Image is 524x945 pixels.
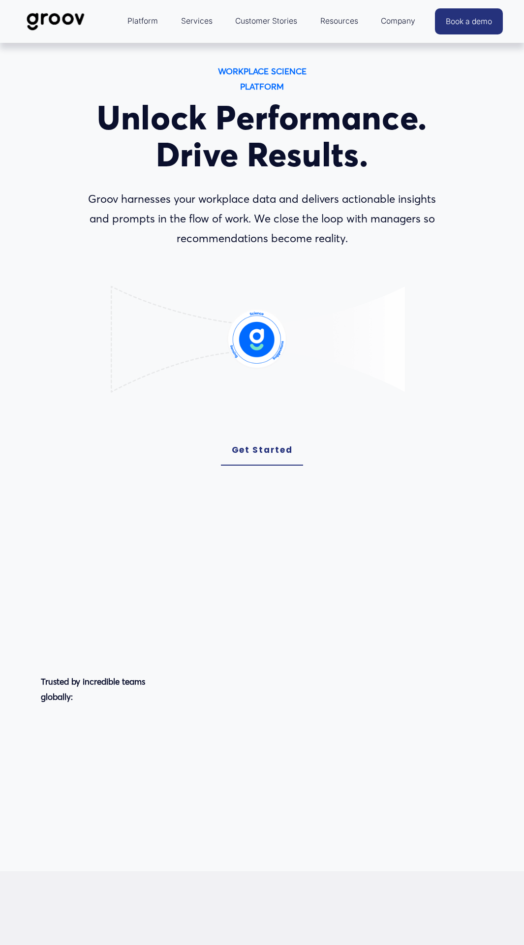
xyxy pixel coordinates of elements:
[230,9,302,33] a: Customer Stories
[176,9,217,33] a: Services
[221,435,304,466] a: Get Started
[41,676,148,702] strong: Trusted by incredible teams globally:
[376,9,420,33] a: folder dropdown
[82,99,442,173] h1: Unlock Performance. Drive Results.
[315,9,363,33] a: folder dropdown
[123,9,163,33] a: folder dropdown
[82,189,442,248] p: Groov harnesses your workplace data and delivers actionable insights and prompts in the flow of w...
[381,14,415,28] span: Company
[435,8,503,34] a: Book a demo
[21,5,91,38] img: Groov | Workplace Science Platform | Unlock Performance | Drive Results
[320,14,358,28] span: Resources
[127,14,158,28] span: Platform
[218,66,309,92] strong: WORKPLACE SCIENCE PLATFORM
